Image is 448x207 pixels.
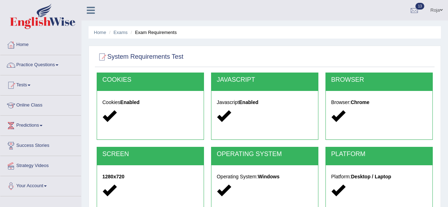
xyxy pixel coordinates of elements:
[331,100,427,105] h5: Browser:
[0,156,81,174] a: Strategy Videos
[351,99,369,105] strong: Chrome
[0,35,81,53] a: Home
[97,52,183,62] h2: System Requirements Test
[258,174,279,179] strong: Windows
[114,30,128,35] a: Exams
[217,174,313,179] h5: Operating System:
[217,100,313,105] h5: Javascript
[94,30,106,35] a: Home
[120,99,140,105] strong: Enabled
[0,136,81,154] a: Success Stories
[102,151,198,158] h2: SCREEN
[0,75,81,93] a: Tests
[351,174,391,179] strong: Desktop / Laptop
[415,3,424,10] span: 13
[0,176,81,194] a: Your Account
[0,96,81,113] a: Online Class
[331,76,427,84] h2: BROWSER
[331,151,427,158] h2: PLATFORM
[331,174,427,179] h5: Platform:
[102,174,124,179] strong: 1280x720
[239,99,258,105] strong: Enabled
[0,55,81,73] a: Practice Questions
[217,76,313,84] h2: JAVASCRIPT
[102,100,198,105] h5: Cookies
[217,151,313,158] h2: OPERATING SYSTEM
[129,29,177,36] li: Exam Requirements
[0,116,81,133] a: Predictions
[102,76,198,84] h2: COOKIES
